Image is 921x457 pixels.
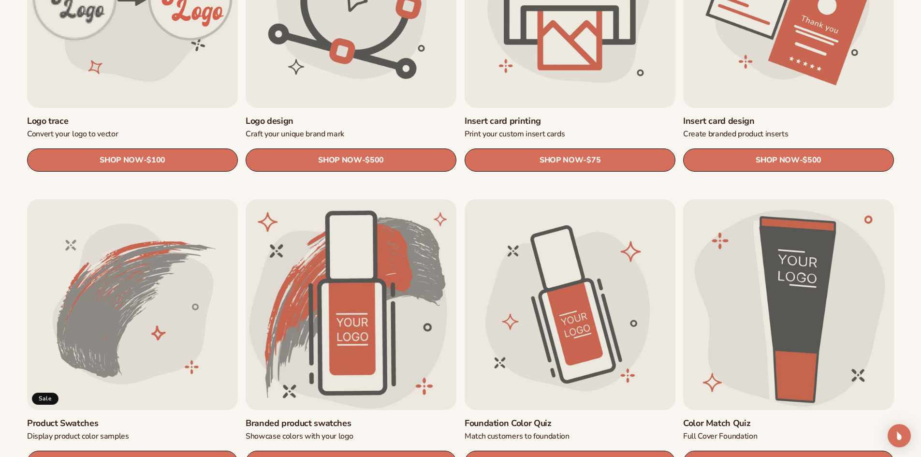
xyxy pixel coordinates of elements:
a: Product Swatches [27,418,238,429]
div: Open Intercom Messenger [888,424,911,447]
a: SHOP NOW- $500 [246,149,456,172]
a: Logo design [246,116,456,127]
a: Insert card printing [465,116,675,127]
span: SHOP NOW [756,156,799,165]
a: SHOP NOW- $500 [683,149,894,172]
a: Color Match Quiz [683,418,894,429]
span: $75 [586,156,600,165]
span: $500 [365,156,384,165]
a: Logo trace [27,116,238,127]
span: $500 [803,156,821,165]
a: SHOP NOW- $75 [465,149,675,172]
span: SHOP NOW [100,156,143,165]
a: SHOP NOW- $100 [27,149,238,172]
span: SHOP NOW [540,156,583,165]
a: Branded product swatches [246,418,456,429]
a: Insert card design [683,116,894,127]
span: $100 [146,156,165,165]
span: SHOP NOW [318,156,362,165]
a: Foundation Color Quiz [465,418,675,429]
